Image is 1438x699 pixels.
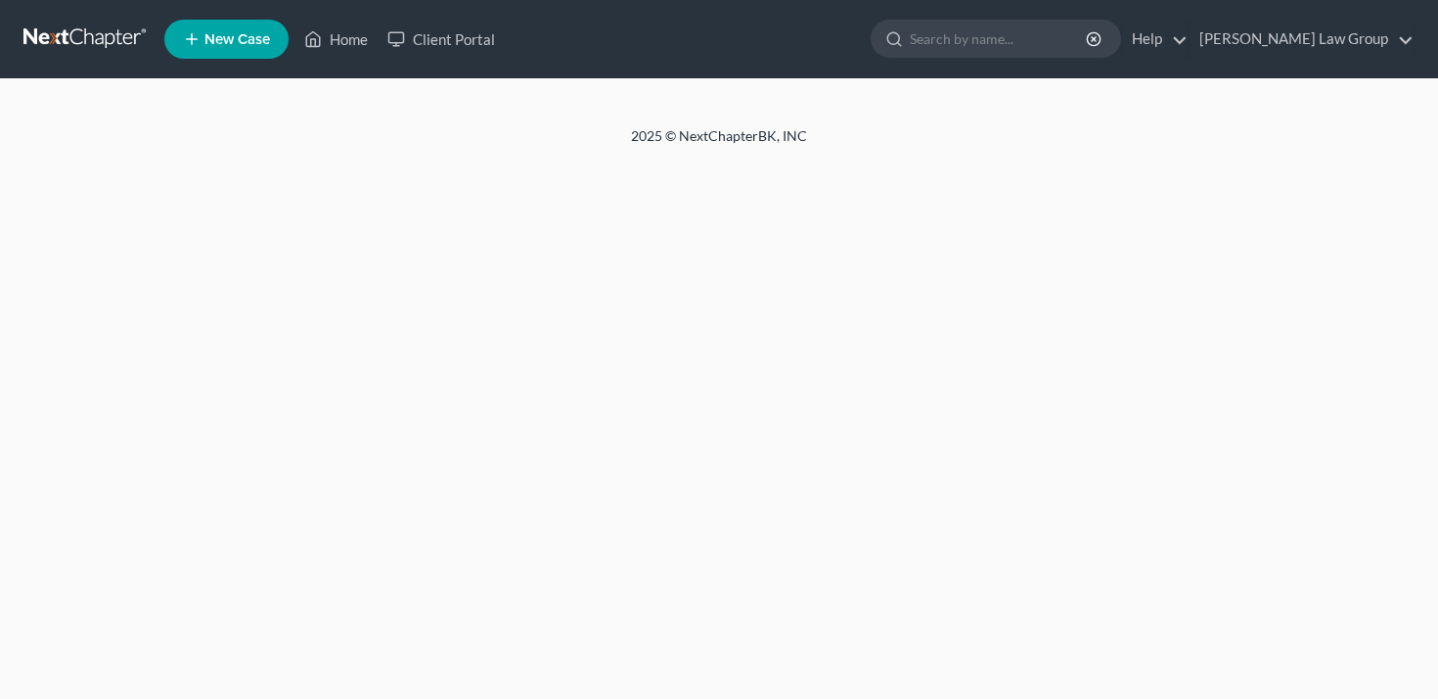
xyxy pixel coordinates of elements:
[1190,22,1414,57] a: [PERSON_NAME] Law Group
[910,21,1089,57] input: Search by name...
[378,22,505,57] a: Client Portal
[161,126,1277,162] div: 2025 © NextChapterBK, INC
[204,32,270,47] span: New Case
[1122,22,1188,57] a: Help
[294,22,378,57] a: Home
